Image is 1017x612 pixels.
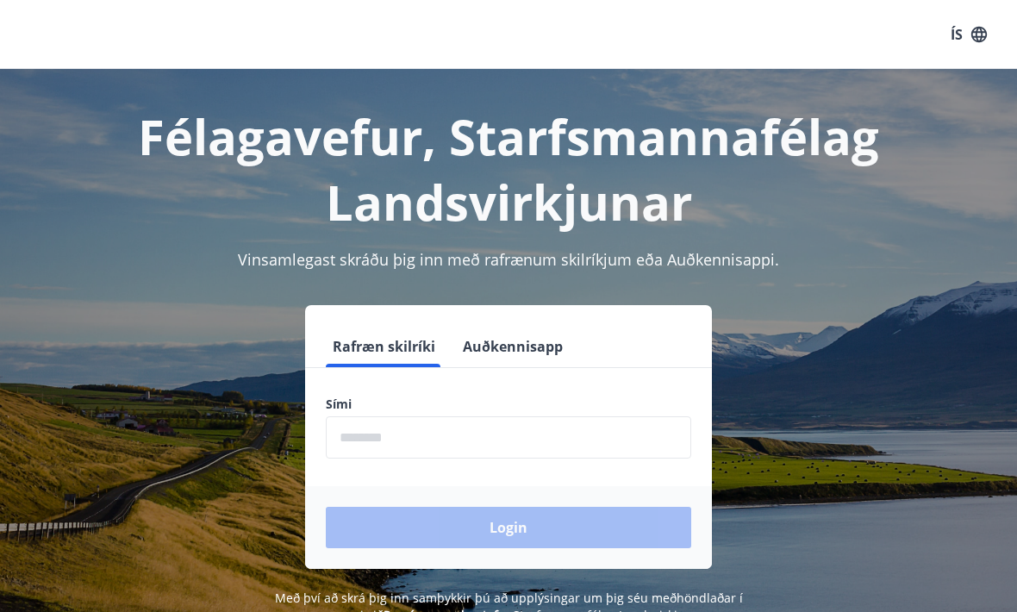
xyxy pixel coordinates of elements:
[456,326,570,367] button: Auðkennisapp
[238,249,779,270] span: Vinsamlegast skráðu þig inn með rafrænum skilríkjum eða Auðkennisappi.
[326,326,442,367] button: Rafræn skilríki
[21,103,996,234] h1: Félagavefur, Starfsmannafélag Landsvirkjunar
[326,396,691,413] label: Sími
[941,19,996,50] button: ÍS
